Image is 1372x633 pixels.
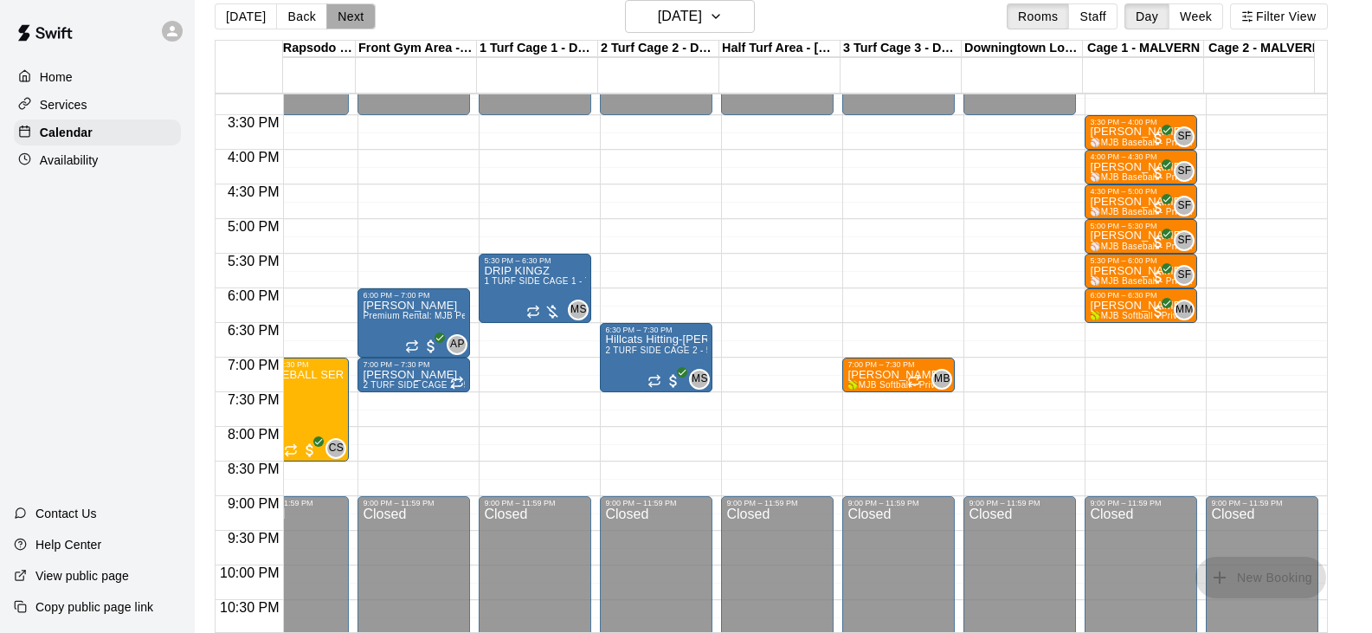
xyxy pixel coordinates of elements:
div: 9:00 PM – 11:59 PM [847,499,923,507]
p: Home [40,68,73,86]
div: Half Turf Area - [GEOGRAPHIC_DATA] [719,41,841,57]
span: MS [570,301,587,319]
span: Premium Rental: MJB Peak Performance Gym & Fitness Room [363,311,622,320]
div: Front Gym Area - [GEOGRAPHIC_DATA] [356,41,477,57]
button: Back [276,3,327,29]
div: 6:30 PM – 7:30 PM: Hillcats Hitting-Heim [600,323,712,392]
button: Week [1169,3,1223,29]
div: Matt Smith [689,369,710,390]
div: 5:30 PM – 6:00 PM [1090,256,1161,265]
span: 10:00 PM [216,565,283,580]
span: Michael Bivona [938,369,952,390]
h6: [DATE] [658,4,702,29]
span: Recurring event [647,374,661,388]
span: SF [1177,197,1191,215]
span: All customers have paid [301,442,319,459]
span: 3:30 PM [223,115,284,130]
span: All customers have paid [1150,303,1167,320]
span: All customers have paid [665,372,682,390]
div: 9:00 PM – 11:59 PM [969,499,1044,507]
span: Matt Smith [696,369,710,390]
div: Shawn Frye [1174,265,1195,286]
div: 7:00 PM – 7:30 PM: mikayla lesson [357,358,470,392]
div: 5:30 PM – 6:00 PM: Charlie Newman [1085,254,1197,288]
a: Availability [14,147,181,173]
div: Cage 2 - MALVERN [1204,41,1325,57]
div: Michelle Sawka (Owner / Operator Account) [568,300,589,320]
span: All customers have paid [422,338,440,355]
button: [DATE] [215,3,277,29]
p: Contact Us [35,505,97,522]
div: 4:00 PM – 4:30 PM [1090,152,1161,161]
span: Recurring event [526,305,540,319]
span: 5:00 PM [223,219,284,234]
div: HitTrax/Rapsodo Virtual Reality Rental Cage - 16'x35' [235,41,356,57]
span: All customers have paid [1150,165,1167,182]
div: 7:00 PM – 7:30 PM [847,360,918,369]
div: Downingtown Location - OUTDOOR Turf Area [962,41,1083,57]
p: Services [40,96,87,113]
p: View public page [35,567,129,585]
div: 9:00 PM – 11:59 PM [1211,499,1286,507]
span: SF [1177,128,1191,145]
div: 4:30 PM – 5:00 PM: Sebastian Villarose [1085,184,1197,219]
div: Shawn Frye [1174,230,1195,251]
span: 6:00 PM [223,288,284,303]
div: 2 Turf Cage 2 - DOWNINGTOWN [598,41,719,57]
span: 🥎MJB Softball - Private Lesson - 30 Minute - [GEOGRAPHIC_DATA] LOCATION🥎 [847,380,1192,390]
p: Help Center [35,536,101,553]
div: 7:00 PM – 7:30 PM: mikayla lesson [842,358,955,392]
button: Day [1124,3,1169,29]
div: 6:00 PM – 6:30 PM: Abby Halstead [1085,288,1197,323]
span: 7:00 PM [223,358,284,372]
span: Recurring event [450,376,464,390]
span: 6:30 PM [223,323,284,338]
button: Staff [1068,3,1118,29]
span: MM [1176,301,1194,319]
span: All customers have paid [1150,199,1167,216]
span: Shawn Frye [1181,196,1195,216]
span: 8:30 PM [223,462,284,476]
a: Home [14,64,181,90]
span: Shawn Frye [1181,230,1195,251]
span: 8:00 PM [223,427,284,442]
div: Michael Bivona [931,369,952,390]
div: 9:00 PM – 11:59 PM [726,499,802,507]
a: Calendar [14,119,181,145]
div: 6:00 PM – 7:00 PM: Kaelyn [357,288,470,358]
div: 5:00 PM – 5:30 PM: Charlie Newman [1085,219,1197,254]
span: CS [329,440,344,457]
span: All customers have paid [1150,268,1167,286]
div: Alexa Peterson [447,334,467,355]
span: SF [1177,163,1191,180]
span: 10:30 PM [216,600,283,615]
span: Recurring event [284,443,298,457]
div: 9:00 PM – 11:59 PM [1090,499,1165,507]
span: SF [1177,232,1191,249]
span: Shawn Frye [1181,126,1195,147]
div: Services [14,92,181,118]
div: 9:00 PM – 11:59 PM [605,499,680,507]
div: 5:30 PM – 6:30 PM: DRIP KINGZ [479,254,591,323]
div: 7:00 PM – 8:30 PM: ⚾️ BASEBALL SERIES - The Hitter's Map - 8 Week Hitting Course - Ages 9-12 [236,358,349,462]
p: Copy public page link [35,598,153,616]
div: 6:30 PM – 7:30 PM [605,326,676,334]
span: SF [1177,267,1191,284]
div: 3:30 PM – 4:00 PM [1090,118,1161,126]
p: Calendar [40,124,93,141]
span: 2 TURF SIDE CAGE 2 - 55' Cage - TURF SIDE- DOWNINGTOWN [605,346,877,355]
span: 7:30 PM [223,392,284,407]
span: Cory Sawka (1) [332,438,346,459]
span: 4:00 PM [223,150,284,165]
span: 5:30 PM [223,254,284,268]
div: Cage 1 - MALVERN [1083,41,1204,57]
span: Alexa Peterson [454,334,467,355]
span: All customers have paid [1150,234,1167,251]
span: 9:30 PM [223,531,284,546]
span: MB [934,371,950,388]
div: 4:00 PM – 4:30 PM: Jake Dodia [1085,150,1197,184]
div: Shawn Frye [1174,196,1195,216]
